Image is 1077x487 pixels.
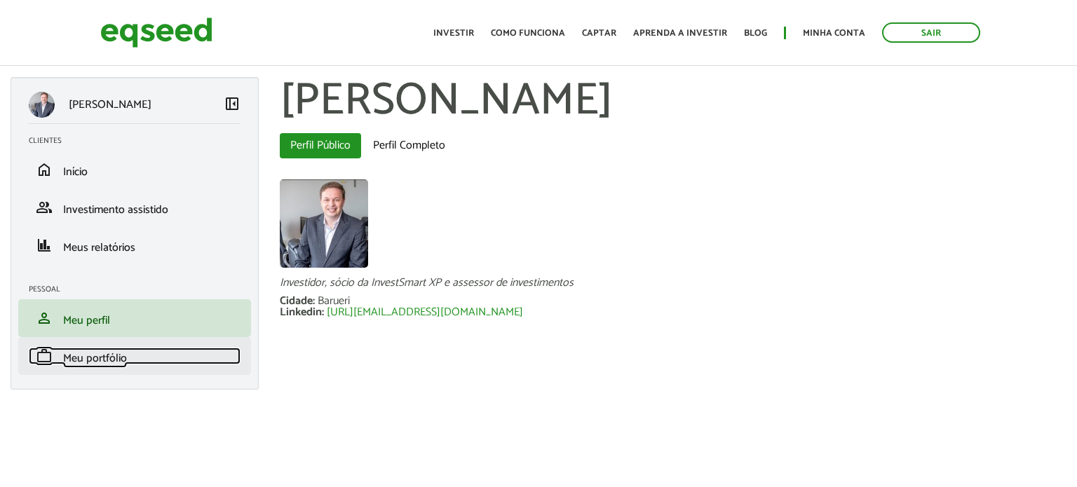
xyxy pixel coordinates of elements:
a: Investir [433,29,474,38]
span: group [36,199,53,216]
li: Meus relatórios [18,226,251,264]
h2: Clientes [29,137,251,145]
p: [PERSON_NAME] [69,98,151,111]
div: Barueri [318,296,350,307]
a: Perfil Público [280,133,361,158]
span: Investimento assistido [63,200,168,219]
span: Meu portfólio [63,349,127,368]
a: [URL][EMAIL_ADDRESS][DOMAIN_NAME] [327,307,523,318]
h1: [PERSON_NAME] [280,77,1066,126]
div: Linkedin [280,307,327,318]
li: Investimento assistido [18,188,251,226]
a: financeMeus relatórios [29,237,241,254]
span: Meu perfil [63,311,110,330]
a: Colapsar menu [224,95,241,115]
img: EqSeed [100,14,212,51]
a: personMeu perfil [29,310,241,327]
li: Início [18,151,251,188]
li: Meu portfólio [18,337,251,375]
a: Minha conta [803,29,865,38]
span: Início [63,163,88,181]
a: Captar [582,29,616,38]
li: Meu perfil [18,299,251,337]
span: finance [36,237,53,254]
img: Foto de ABRAHAO DE GODOY [280,179,368,268]
span: work [36,348,53,364]
span: Meus relatórios [63,238,135,257]
span: home [36,161,53,178]
a: Aprenda a investir [633,29,727,38]
a: Como funciona [491,29,565,38]
a: Perfil Completo [363,133,456,158]
a: Ver perfil do usuário. [280,179,368,268]
a: Sair [882,22,980,43]
span: : [322,303,324,322]
a: homeInício [29,161,241,178]
a: groupInvestimento assistido [29,199,241,216]
h2: Pessoal [29,285,251,294]
div: Investidor, sócio da InvestSmart XP e assessor de investimentos [280,277,1066,289]
span: person [36,310,53,327]
span: left_panel_close [224,95,241,112]
a: workMeu portfólio [29,348,241,364]
div: Cidade [280,296,318,307]
a: Blog [744,29,767,38]
span: : [313,291,315,310]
